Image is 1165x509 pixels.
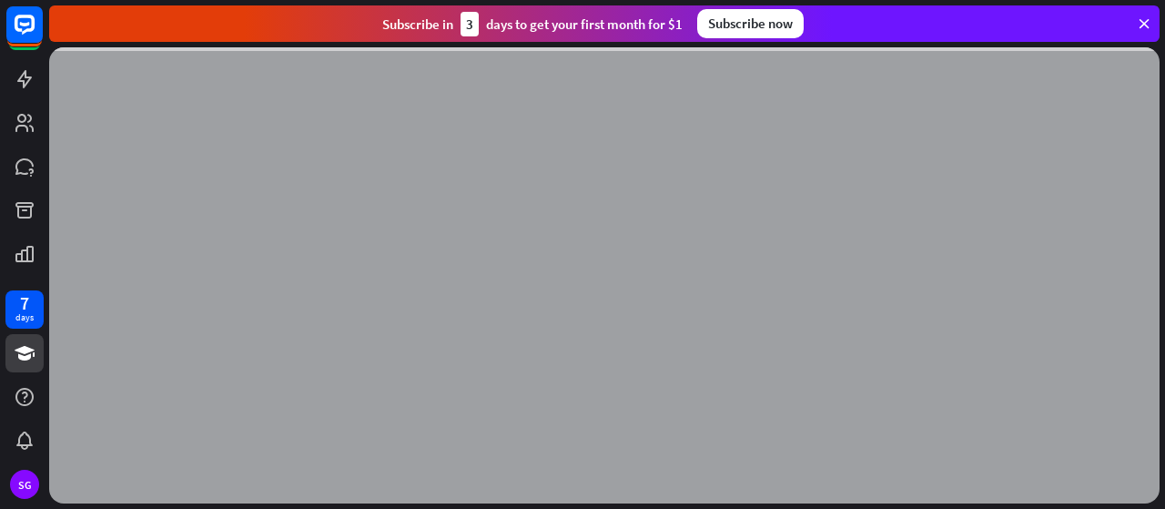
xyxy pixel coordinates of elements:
div: SG [10,470,39,499]
div: Subscribe now [697,9,804,38]
div: 7 [20,295,29,311]
a: 7 days [5,290,44,329]
div: days [15,311,34,324]
div: Subscribe in days to get your first month for $1 [382,12,683,36]
div: 3 [461,12,479,36]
